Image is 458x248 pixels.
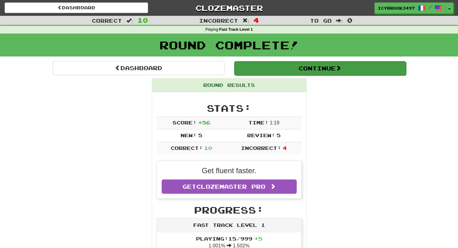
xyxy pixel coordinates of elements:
span: 10 [137,16,148,24]
span: 10 [204,145,212,151]
span: : [336,18,343,23]
h2: Progress: [157,205,302,215]
span: Clozemaster Pro [196,183,265,190]
span: 4 [282,145,286,151]
span: Playing: 15 / 999 [196,236,262,241]
span: 5 [277,132,281,138]
a: Dashboard [53,61,225,75]
a: GetClozemaster Pro [162,179,297,194]
strong: Fast Track Level 1 [219,27,253,32]
span: 4 [254,16,259,24]
span: : [126,18,133,23]
span: Incorrect: [241,145,281,151]
div: Round Results [152,79,306,92]
button: Continue [234,61,406,75]
h1: Round Complete! [2,39,456,51]
span: + 5 [254,236,262,241]
a: IcyBrook3497 / [374,2,446,14]
div: Fast Track Level 1 [157,219,301,232]
span: Time: [248,119,268,125]
span: 5 [198,132,202,138]
span: + 56 [198,119,210,125]
span: Correct [92,17,122,24]
h2: Stats: [157,103,302,113]
span: 1 : 19 [270,120,279,125]
a: Dashboard [5,2,148,13]
span: Score: [172,119,197,125]
p: Get fluent faster. [162,165,297,176]
span: / [429,5,432,9]
a: Clozemaster [157,2,301,13]
span: Review: [247,132,275,138]
span: 0 [347,16,352,24]
span: New: [181,132,197,138]
span: To go [310,17,332,24]
span: Incorrect [199,17,238,24]
span: IcyBrook3497 [378,5,415,11]
span: Correct: [170,145,203,151]
span: : [242,18,249,23]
